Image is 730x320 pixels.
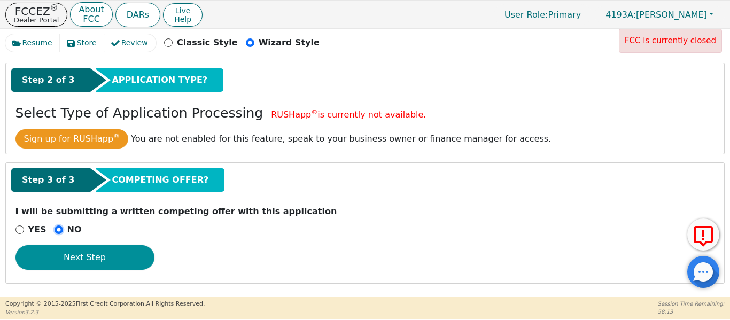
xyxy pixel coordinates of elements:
span: Review [121,37,148,49]
button: Review [104,34,156,52]
button: 4193A:[PERSON_NAME] [594,6,725,23]
span: 4193A: [605,10,636,20]
h3: Select Type of Application Processing [15,105,263,121]
p: I will be submitting a written competing offer with this application [15,205,715,218]
span: Sign up for RUSHapp [24,134,120,144]
button: AboutFCC [70,2,112,27]
span: Step 2 of 3 [22,74,74,87]
p: Copyright © 2015- 2025 First Credit Corporation. [5,300,205,309]
span: COMPETING OFFER? [112,174,208,186]
span: Live [174,6,191,15]
button: Report Error to FCC [687,218,719,251]
button: Store [60,34,105,52]
p: Dealer Portal [14,17,59,24]
span: Store [77,37,97,49]
p: Session Time Remaining: [658,300,725,308]
a: User Role:Primary [494,4,592,25]
p: About [79,5,104,14]
button: Next Step [15,245,154,270]
span: APPLICATION TYPE? [112,74,207,87]
p: Version 3.2.3 [5,308,205,316]
p: Classic Style [177,36,238,49]
span: RUSHapp is currently not available. [271,110,426,120]
button: LiveHelp [163,3,203,27]
button: DARs [115,3,160,27]
sup: ® [113,132,120,140]
button: FCCEZ®Dealer Portal [5,3,67,27]
p: FCCEZ [14,6,59,17]
p: Primary [494,4,592,25]
button: Sign up for RUSHapp® [15,129,129,149]
span: Help [174,15,191,24]
p: YES [28,223,46,236]
span: Resume [22,37,52,49]
sup: ® [50,3,58,13]
button: Resume [5,34,60,52]
span: Step 3 of 3 [22,174,74,186]
span: [PERSON_NAME] [605,10,707,20]
p: FCC [79,15,104,24]
span: User Role : [504,10,548,20]
span: FCC is currently closed [625,36,716,45]
sup: ® [311,108,317,116]
p: 58:13 [658,308,725,316]
span: All Rights Reserved. [146,300,205,307]
span: You are not enabled for this feature, speak to your business owner or finance manager for access. [131,134,551,144]
p: Wizard Style [259,36,320,49]
p: NO [67,223,82,236]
